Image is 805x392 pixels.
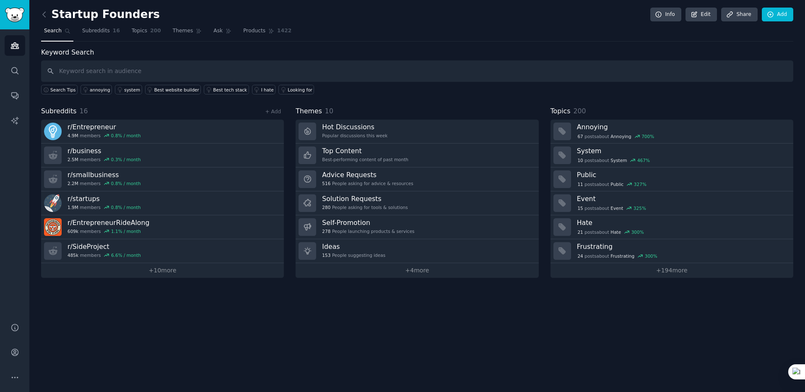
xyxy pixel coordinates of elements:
[322,180,330,186] span: 516
[551,144,793,167] a: System10postsaboutSystem467%
[115,85,142,94] a: system
[124,87,140,93] div: system
[68,242,141,251] h3: r/ SideProject
[322,194,408,203] h3: Solution Requests
[145,85,201,94] a: Best website builder
[322,252,385,258] div: People suggesting ideas
[577,180,647,188] div: post s about
[213,27,223,35] span: Ask
[322,252,330,258] span: 153
[68,204,141,210] div: members
[296,239,538,263] a: Ideas153People suggesting ideas
[551,263,793,278] a: +194more
[296,167,538,191] a: Advice Requests516People asking for advice & resources
[111,157,141,162] div: 0.3 % / month
[322,157,408,162] div: Best-performing content of past month
[551,120,793,144] a: Annoying67postsaboutAnnoying700%
[322,218,414,227] h3: Self-Promotion
[41,8,160,21] h2: Startup Founders
[44,194,62,212] img: startups
[41,191,284,215] a: r/startups1.9Mmembers0.8% / month
[41,239,284,263] a: r/SideProject485kmembers6.6% / month
[577,123,787,131] h3: Annoying
[252,85,276,94] a: I hate
[322,146,408,155] h3: Top Content
[322,204,408,210] div: People asking for tools & solutions
[41,106,77,117] span: Subreddits
[68,252,78,258] span: 485k
[68,204,78,210] span: 1.9M
[577,218,787,227] h3: Hate
[322,228,330,234] span: 278
[111,133,141,139] div: 0.8 % / month
[322,133,387,139] div: Popular discussions this week
[610,133,631,139] span: Annoying
[243,27,265,35] span: Products
[68,252,141,258] div: members
[577,229,583,235] span: 21
[213,87,247,93] div: Best tech stack
[296,144,538,167] a: Top ContentBest-performing content of past month
[68,228,78,234] span: 609k
[577,242,787,251] h3: Frustrating
[68,194,141,203] h3: r/ startups
[577,194,787,203] h3: Event
[113,27,120,35] span: 16
[68,170,141,179] h3: r/ smallbusiness
[82,27,110,35] span: Subreddits
[5,8,24,22] img: GummySearch logo
[610,253,634,259] span: Frustrating
[41,60,793,82] input: Keyword search in audience
[296,215,538,239] a: Self-Promotion278People launching products & services
[551,191,793,215] a: Event15postsaboutEvent325%
[637,157,650,163] div: 467 %
[41,120,284,144] a: r/Entrepreneur4.9Mmembers0.8% / month
[322,204,330,210] span: 280
[296,106,322,117] span: Themes
[80,85,112,94] a: annoying
[577,170,787,179] h3: Public
[577,181,583,187] span: 11
[204,85,249,94] a: Best tech stack
[173,27,193,35] span: Themes
[573,107,586,115] span: 200
[325,107,333,115] span: 10
[296,120,538,144] a: Hot DiscussionsPopular discussions this week
[41,144,284,167] a: r/business2.5Mmembers0.3% / month
[634,205,646,211] div: 325 %
[210,24,234,42] a: Ask
[68,228,149,234] div: members
[577,252,658,260] div: post s about
[154,87,199,93] div: Best website builder
[551,215,793,239] a: Hate21postsaboutHate300%
[68,133,141,139] div: members
[80,107,88,115] span: 16
[68,180,141,186] div: members
[577,146,787,155] h3: System
[278,85,314,94] a: Looking for
[610,157,627,163] span: System
[610,181,623,187] span: Public
[68,146,141,155] h3: r/ business
[41,48,94,56] label: Keyword Search
[322,170,413,179] h3: Advice Requests
[68,123,141,131] h3: r/ Entrepreneur
[277,27,291,35] span: 1422
[762,8,793,22] a: Add
[44,218,62,236] img: EntrepreneurRideAlong
[650,8,681,22] a: Info
[41,263,284,278] a: +10more
[577,228,645,236] div: post s about
[610,229,621,235] span: Hate
[577,205,583,211] span: 15
[111,180,141,186] div: 0.8 % / month
[79,24,123,42] a: Subreddits16
[68,157,141,162] div: members
[265,109,281,115] a: + Add
[322,242,385,251] h3: Ideas
[322,123,387,131] h3: Hot Discussions
[322,180,413,186] div: People asking for advice & resources
[645,253,657,259] div: 300 %
[577,133,655,140] div: post s about
[41,24,73,42] a: Search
